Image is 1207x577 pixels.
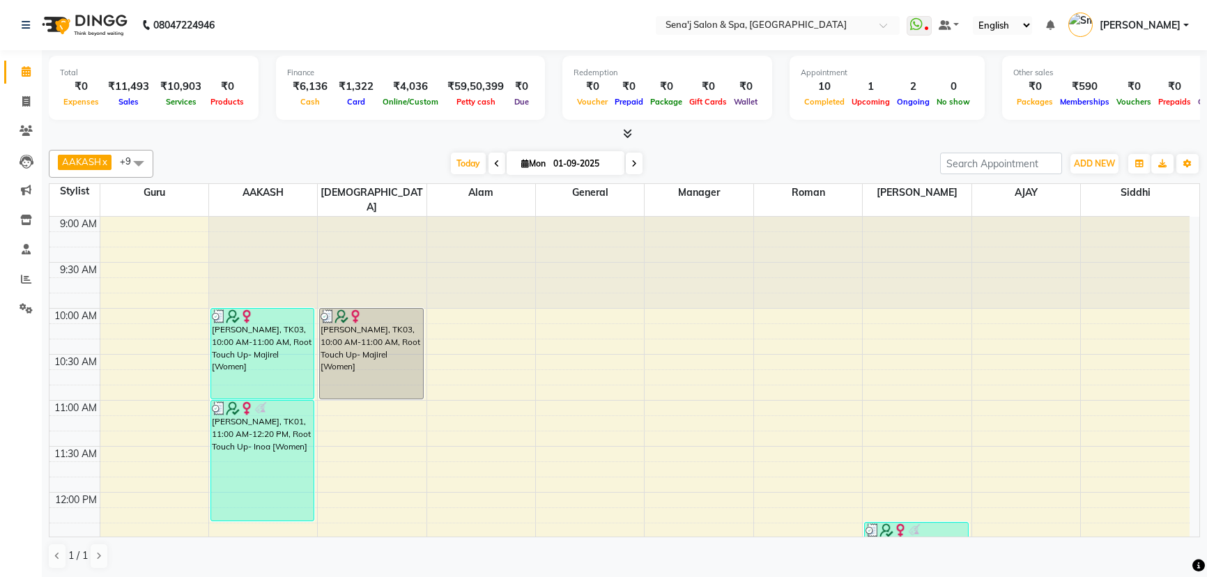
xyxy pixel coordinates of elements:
div: Finance [287,67,534,79]
span: Roman [754,184,862,201]
div: ₹0 [686,79,730,95]
div: 9:30 AM [57,263,100,277]
div: ₹0 [60,79,102,95]
span: Expenses [60,97,102,107]
span: [PERSON_NAME] [1100,18,1181,33]
img: Smita Acharekar [1068,13,1093,37]
span: Package [647,97,686,107]
span: No show [933,97,974,107]
div: [PERSON_NAME], TK03, 10:00 AM-11:00 AM, Root Touch Up- Majirel [Women] [211,309,314,399]
span: Services [162,97,200,107]
div: ₹10,903 [155,79,207,95]
div: 11:30 AM [52,447,100,461]
span: Vouchers [1113,97,1155,107]
div: ₹0 [730,79,761,95]
div: Total [60,67,247,79]
div: Stylist [49,184,100,199]
div: Redemption [574,67,761,79]
div: ₹590 [1056,79,1113,95]
span: Prepaid [611,97,647,107]
div: ₹59,50,399 [442,79,509,95]
span: Today [451,153,486,174]
button: ADD NEW [1070,154,1118,174]
div: 9:00 AM [57,217,100,231]
span: Memberships [1056,97,1113,107]
b: 08047224946 [153,6,215,45]
div: [PERSON_NAME], TK01, 11:00 AM-12:20 PM, Root Touch Up- Inoa [Women] [211,401,314,521]
span: [DEMOGRAPHIC_DATA] [318,184,426,216]
div: 12:00 PM [52,493,100,507]
span: AAKASH [209,184,317,201]
span: Wallet [730,97,761,107]
span: Products [207,97,247,107]
input: 2025-09-01 [549,153,619,174]
div: 11:00 AM [52,401,100,415]
span: Prepaids [1155,97,1194,107]
div: ₹0 [574,79,611,95]
span: Voucher [574,97,611,107]
div: [PERSON_NAME], TK03, 10:00 AM-11:00 AM, Root Touch Up- Majirel [Women] [320,309,423,399]
span: Card [344,97,369,107]
div: 10 [801,79,848,95]
div: 1 [848,79,893,95]
span: Ongoing [893,97,933,107]
span: Sales [115,97,142,107]
span: Cash [297,97,323,107]
span: Packages [1013,97,1056,107]
div: ₹0 [611,79,647,95]
img: logo [36,6,131,45]
input: Search Appointment [940,153,1062,174]
div: ₹0 [509,79,534,95]
span: General [536,184,644,201]
div: ₹11,493 [102,79,155,95]
span: [PERSON_NAME] [863,184,971,201]
span: 1 / 1 [68,548,88,563]
div: ₹1,322 [333,79,379,95]
span: Siddhi [1081,184,1190,201]
div: ₹4,036 [379,79,442,95]
div: 0 [933,79,974,95]
span: Alam [427,184,535,201]
a: x [101,156,107,167]
div: 10:30 AM [52,355,100,369]
div: ₹0 [207,79,247,95]
div: ₹0 [1113,79,1155,95]
div: 10:00 AM [52,309,100,323]
div: ₹0 [1013,79,1056,95]
span: Upcoming [848,97,893,107]
div: ₹0 [1155,79,1194,95]
div: 2 [893,79,933,95]
div: ₹0 [647,79,686,95]
span: Due [511,97,532,107]
span: Gift Cards [686,97,730,107]
span: +9 [120,155,141,167]
div: Appointment [801,67,974,79]
span: AAKASH [62,156,101,167]
span: Mon [518,158,549,169]
div: ₹6,136 [287,79,333,95]
span: Completed [801,97,848,107]
span: AJAY [972,184,1080,201]
span: Manager [645,184,753,201]
span: Guru [100,184,208,201]
span: Online/Custom [379,97,442,107]
span: Petty cash [453,97,499,107]
span: ADD NEW [1074,158,1115,169]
